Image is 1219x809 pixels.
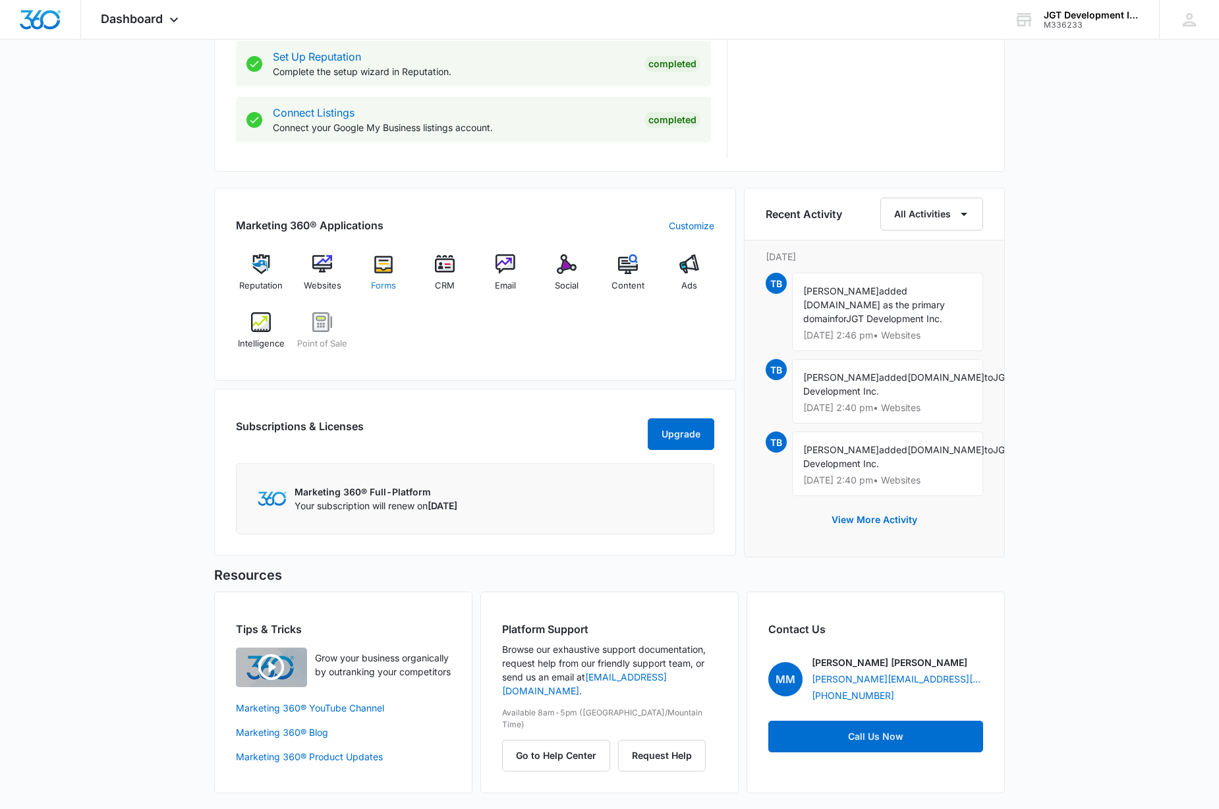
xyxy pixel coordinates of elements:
span: added [DOMAIN_NAME] as the primary domain [803,285,945,324]
div: Completed [644,112,700,128]
p: Available 8am-5pm ([GEOGRAPHIC_DATA]/Mountain Time) [502,707,717,731]
span: Point of Sale [297,337,347,350]
a: Marketing 360® Blog [236,725,451,739]
a: Marketing 360® Product Updates [236,750,451,764]
h2: Marketing 360® Applications [236,217,383,233]
button: All Activities [880,198,983,231]
img: Marketing 360 Logo [258,491,287,505]
a: Intelligence [236,312,287,360]
span: Ads [681,279,697,293]
span: Websites [304,279,341,293]
a: Social [542,254,592,302]
span: [PERSON_NAME] [803,285,879,296]
p: [DATE] [766,250,983,264]
span: [PERSON_NAME] [803,444,879,455]
p: Complete the setup wizard in Reputation. [273,65,634,78]
a: Content [603,254,654,302]
span: Dashboard [101,12,163,26]
a: [PERSON_NAME][EMAIL_ADDRESS][PERSON_NAME][DOMAIN_NAME] [812,672,983,686]
span: Reputation [239,279,283,293]
span: TB [766,273,787,294]
p: Browse our exhaustive support documentation, request help from our friendly support team, or send... [502,642,717,698]
span: added [879,372,907,383]
a: Ads [664,254,714,302]
a: Marketing 360® YouTube Channel [236,701,451,715]
img: Quick Overview Video [236,648,307,687]
span: TB [766,432,787,453]
button: Go to Help Center [502,740,610,771]
p: [DATE] 2:46 pm • Websites [803,331,972,340]
button: View More Activity [818,504,930,536]
span: Forms [371,279,396,293]
h2: Contact Us [768,621,983,637]
span: to [984,372,993,383]
span: [DATE] [428,500,457,511]
p: Marketing 360® Full-Platform [295,485,457,499]
h2: Subscriptions & Licenses [236,418,364,445]
a: Customize [669,219,714,233]
a: Go to Help Center [502,750,618,761]
span: Social [555,279,579,293]
span: to [984,444,993,455]
button: Upgrade [648,418,714,450]
h5: Resources [214,565,1005,585]
a: Connect Listings [273,106,354,119]
h2: Platform Support [502,621,717,637]
span: CRM [435,279,455,293]
a: Reputation [236,254,287,302]
span: for [835,313,846,324]
span: MM [768,662,803,696]
span: [DOMAIN_NAME] [907,444,984,455]
button: Request Help [618,740,706,771]
span: Intelligence [238,337,285,350]
p: [PERSON_NAME] [PERSON_NAME] [812,656,967,669]
span: JGT Development Inc. [846,313,942,324]
span: TB [766,359,787,380]
div: Completed [644,56,700,72]
a: Set Up Reputation [273,50,361,63]
a: Forms [358,254,409,302]
p: Grow your business organically by outranking your competitors [315,651,451,679]
span: [PERSON_NAME] [803,372,879,383]
h6: Recent Activity [766,206,842,222]
span: Content [611,279,644,293]
a: Call Us Now [768,721,983,752]
p: [DATE] 2:40 pm • Websites [803,476,972,485]
p: [DATE] 2:40 pm • Websites [803,403,972,412]
span: added [879,444,907,455]
div: account id [1044,20,1140,30]
h2: Tips & Tricks [236,621,451,637]
a: Point of Sale [297,312,348,360]
a: Websites [297,254,348,302]
a: Request Help [618,750,706,761]
p: Connect your Google My Business listings account. [273,121,634,134]
span: Email [495,279,516,293]
span: [DOMAIN_NAME] [907,372,984,383]
a: CRM [419,254,470,302]
p: Your subscription will renew on [295,499,457,513]
a: [PHONE_NUMBER] [812,688,894,702]
a: Email [480,254,531,302]
div: account name [1044,10,1140,20]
